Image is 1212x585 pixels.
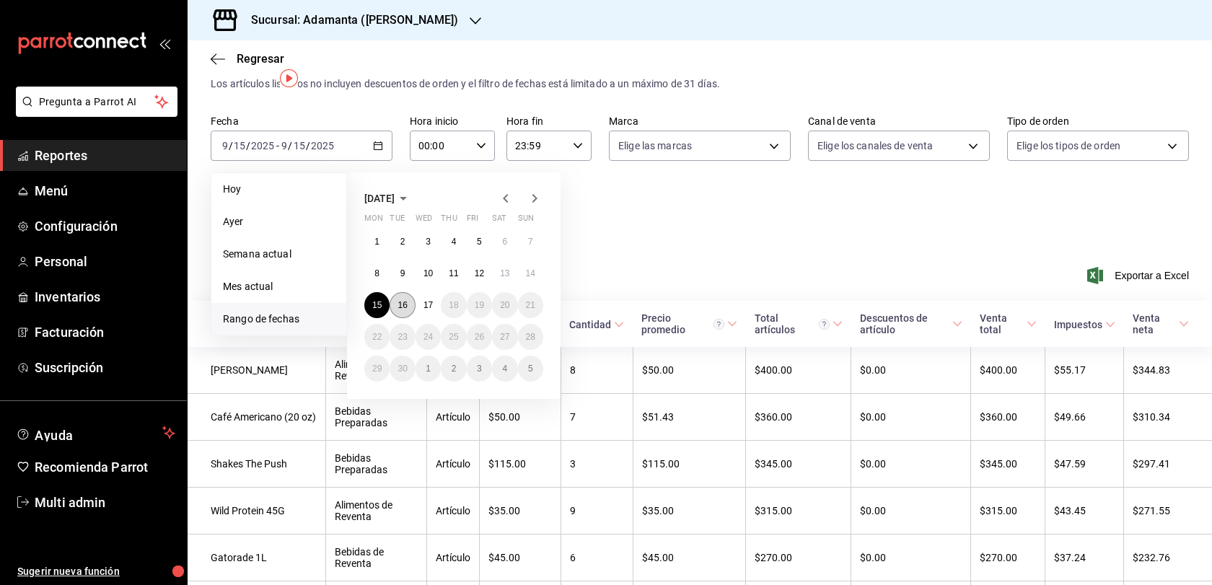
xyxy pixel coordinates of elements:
span: Rango de fechas [223,312,335,327]
td: $270.00 [971,535,1045,581]
span: Personal [35,252,175,271]
span: Precio promedio [641,312,737,335]
button: September 11, 2025 [441,260,466,286]
span: Regresar [237,52,284,66]
abbr: September 29, 2025 [372,364,382,374]
span: Elige las marcas [618,138,692,153]
td: $344.83 [1124,347,1212,394]
button: October 3, 2025 [467,356,492,382]
button: September 8, 2025 [364,260,390,286]
abbr: September 26, 2025 [475,332,484,342]
td: Café Americano (20 oz) [188,394,325,441]
td: Gatorade 1L [188,535,325,581]
abbr: September 19, 2025 [475,300,484,310]
td: Shakes The Push [188,441,325,488]
input: ---- [250,140,275,151]
td: $345.00 [746,441,851,488]
span: Sugerir nueva función [17,564,175,579]
button: September 24, 2025 [416,324,441,350]
td: Artículo [426,535,479,581]
abbr: September 6, 2025 [502,237,507,247]
abbr: September 20, 2025 [500,300,509,310]
span: Mes actual [223,279,335,294]
td: $0.00 [851,488,971,535]
button: October 5, 2025 [518,356,543,382]
span: Impuestos [1054,319,1115,330]
abbr: September 18, 2025 [449,300,458,310]
a: Pregunta a Parrot AI [10,105,177,120]
abbr: September 2, 2025 [400,237,405,247]
span: Elige los tipos de orden [1016,138,1120,153]
label: Tipo de orden [1007,116,1189,126]
td: $232.76 [1124,535,1212,581]
button: September 25, 2025 [441,324,466,350]
button: September 13, 2025 [492,260,517,286]
td: $310.34 [1124,394,1212,441]
span: - [276,140,279,151]
button: September 20, 2025 [492,292,517,318]
button: September 27, 2025 [492,324,517,350]
img: Tooltip marker [280,69,298,87]
label: Canal de venta [808,116,990,126]
abbr: September 7, 2025 [528,237,533,247]
td: $271.55 [1124,488,1212,535]
button: September 1, 2025 [364,229,390,255]
abbr: September 27, 2025 [500,332,509,342]
abbr: September 12, 2025 [475,268,484,278]
abbr: September 10, 2025 [423,268,433,278]
abbr: October 5, 2025 [528,364,533,374]
span: Facturación [35,322,175,342]
td: $45.00 [479,535,561,581]
abbr: September 1, 2025 [374,237,379,247]
div: Los artículos listados no incluyen descuentos de orden y el filtro de fechas está limitado a un m... [211,76,1189,92]
h3: Sucursal: Adamanta ([PERSON_NAME]) [240,12,458,29]
td: $45.00 [633,535,746,581]
label: Hora fin [506,116,592,126]
input: -- [221,140,229,151]
abbr: Sunday [518,214,534,229]
span: Inventarios [35,287,175,307]
span: Ayuda [35,424,157,441]
button: September 30, 2025 [390,356,415,382]
abbr: Thursday [441,214,457,229]
td: $115.00 [633,441,746,488]
button: September 19, 2025 [467,292,492,318]
abbr: Friday [467,214,478,229]
span: Semana actual [223,247,335,262]
td: $360.00 [746,394,851,441]
abbr: September 17, 2025 [423,300,433,310]
td: Artículo [426,441,479,488]
td: Artículo [426,488,479,535]
td: $115.00 [479,441,561,488]
label: Hora inicio [410,116,495,126]
button: September 16, 2025 [390,292,415,318]
td: $50.00 [479,394,561,441]
td: $37.24 [1045,535,1124,581]
abbr: September 28, 2025 [526,332,535,342]
abbr: September 25, 2025 [449,332,458,342]
span: / [246,140,250,151]
button: September 12, 2025 [467,260,492,286]
div: Venta neta [1133,312,1176,335]
input: ---- [310,140,335,151]
td: $297.41 [1124,441,1212,488]
label: Marca [609,116,791,126]
span: Multi admin [35,493,175,512]
abbr: September 30, 2025 [398,364,407,374]
label: Fecha [211,116,392,126]
span: Hoy [223,182,335,197]
abbr: September 23, 2025 [398,332,407,342]
td: $51.43 [633,394,746,441]
td: $400.00 [746,347,851,394]
button: Pregunta a Parrot AI [16,87,177,117]
abbr: October 4, 2025 [502,364,507,374]
button: October 1, 2025 [416,356,441,382]
td: $55.17 [1045,347,1124,394]
span: / [306,140,310,151]
svg: Precio promedio = Total artículos / cantidad [713,319,724,330]
abbr: September 3, 2025 [426,237,431,247]
span: [DATE] [364,193,395,204]
abbr: Tuesday [390,214,404,229]
button: September 26, 2025 [467,324,492,350]
td: $35.00 [479,488,561,535]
